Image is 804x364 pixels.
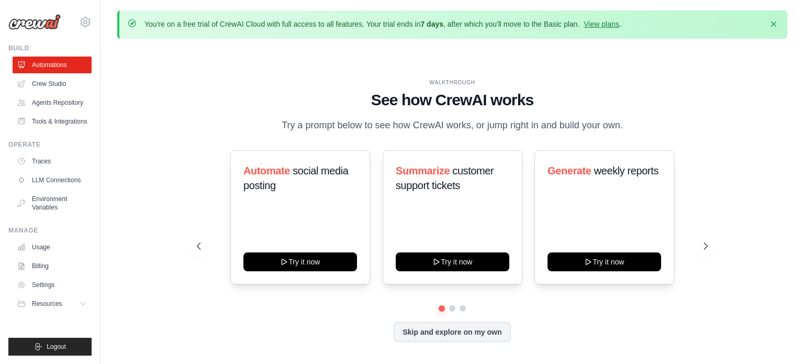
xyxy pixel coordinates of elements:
[8,44,92,52] div: Build
[13,75,92,92] a: Crew Studio
[594,165,658,177] span: weekly reports
[394,322,510,342] button: Skip and explore on my own
[243,165,349,191] span: social media posting
[8,140,92,149] div: Operate
[243,252,357,271] button: Try it now
[396,165,494,191] span: customer support tickets
[13,295,92,312] button: Resources
[548,165,591,177] span: Generate
[13,191,92,216] a: Environment Variables
[13,172,92,189] a: LLM Connections
[13,153,92,170] a: Traces
[13,277,92,293] a: Settings
[13,113,92,130] a: Tools & Integrations
[13,57,92,73] a: Automations
[8,338,92,356] button: Logout
[13,239,92,256] a: Usage
[13,258,92,274] a: Billing
[197,79,708,86] div: WALKTHROUGH
[420,20,443,28] strong: 7 days
[13,94,92,111] a: Agents Repository
[47,343,66,351] span: Logout
[396,165,450,177] span: Summarize
[197,91,708,109] h1: See how CrewAI works
[32,300,62,308] span: Resources
[276,118,628,133] p: Try a prompt below to see how CrewAI works, or jump right in and build your own.
[8,14,61,30] img: Logo
[144,19,621,29] p: You're on a free trial of CrewAI Cloud with full access to all features. Your trial ends in , aft...
[8,226,92,235] div: Manage
[584,20,619,28] a: View plans
[548,252,661,271] button: Try it now
[396,252,509,271] button: Try it now
[243,165,290,177] span: Automate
